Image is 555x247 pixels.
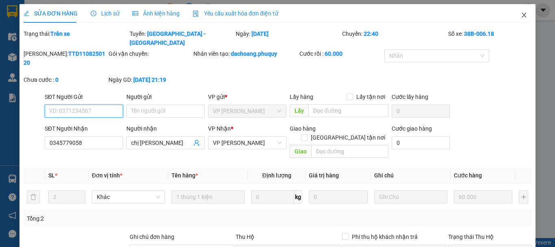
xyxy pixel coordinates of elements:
div: Nhân viên tạo: [193,49,298,58]
span: VP Trần Thủ Độ [213,105,282,117]
div: Tuyến: [129,29,235,47]
div: Chuyến: [341,29,447,47]
b: [DATE] 21:19 [133,77,166,83]
div: Ngày: [235,29,341,47]
span: edit [24,11,29,16]
input: Dọc đường [308,104,388,117]
input: 0 [454,190,512,203]
label: Cước giao hàng [392,125,432,132]
button: Close [513,4,535,27]
button: plus [519,190,528,203]
span: Lấy [290,104,308,117]
b: 22:40 [364,31,378,37]
span: Đơn vị tính [92,172,122,179]
div: Gói vận chuyển: [108,49,192,58]
input: Ghi Chú [374,190,447,203]
span: SL [48,172,55,179]
span: Ảnh kiện hàng [132,10,180,17]
button: delete [27,190,40,203]
div: Người gửi [126,92,205,101]
span: Lịch sử [91,10,119,17]
span: Yêu cầu xuất hóa đơn điện tử [193,10,278,17]
span: Giao hàng [290,125,316,132]
span: Cước hàng [454,172,482,179]
label: Cước lấy hàng [392,94,428,100]
div: [PERSON_NAME]: [24,49,107,67]
span: Lấy hàng [290,94,313,100]
span: clock-circle [91,11,96,16]
div: Tổng: 2 [27,214,215,223]
input: Cước lấy hàng [392,105,450,118]
input: VD: Bàn, Ghế [171,190,245,203]
input: Cước giao hàng [392,136,450,149]
b: dachoang.phuquy [231,50,277,57]
div: Cước rồi : [299,49,383,58]
span: [GEOGRAPHIC_DATA] tận nơi [308,133,388,142]
b: 0 [55,77,59,83]
b: 60.000 [325,50,343,57]
b: [GEOGRAPHIC_DATA] - [GEOGRAPHIC_DATA] [130,31,206,46]
img: icon [193,11,199,17]
div: VP gửi [208,92,286,101]
div: Chưa cước : [24,75,107,84]
b: [DATE] [251,31,269,37]
input: 0 [309,190,367,203]
div: Trạng thái Thu Hộ [448,232,531,241]
span: SỬA ĐƠN HÀNG [24,10,78,17]
b: 38B-006.18 [464,31,494,37]
span: Giá trị hàng [309,172,339,179]
b: Trên xe [50,31,70,37]
div: SĐT Người Nhận [45,124,123,133]
div: Ngày GD: [108,75,192,84]
div: Số xe: [447,29,532,47]
th: Ghi chú [371,168,451,184]
span: picture [132,11,138,16]
span: Lấy tận nơi [353,92,388,101]
div: SĐT Người Gửi [45,92,123,101]
span: Khác [97,191,160,203]
div: Người nhận [126,124,205,133]
span: Tên hàng [171,172,198,179]
div: Trạng thái: [23,29,129,47]
input: Dọc đường [311,145,388,158]
span: Thu Hộ [236,234,254,240]
span: Phí thu hộ khách nhận trả [349,232,421,241]
span: kg [294,190,302,203]
span: close [521,12,527,18]
span: VP Nhận [208,125,231,132]
label: Ghi chú đơn hàng [130,234,174,240]
span: user-add [193,140,200,146]
span: Giao [290,145,311,158]
span: VP Hà Huy Tập [213,137,282,149]
span: Định lượng [262,172,291,179]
